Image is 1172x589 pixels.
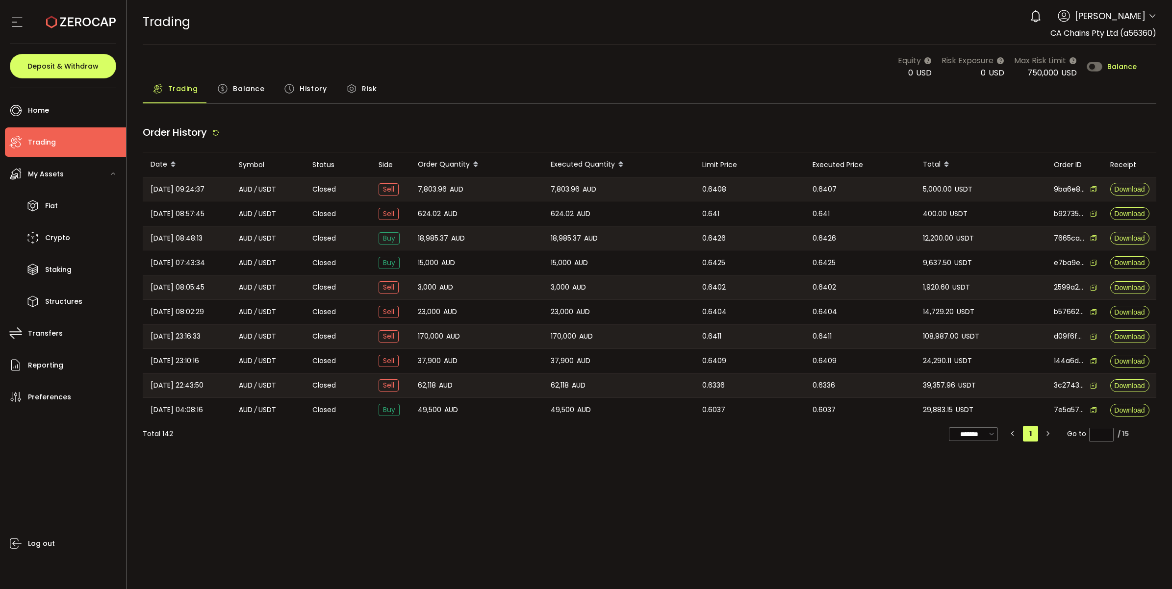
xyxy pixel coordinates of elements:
[28,326,63,341] span: Transfers
[577,208,590,220] span: AUD
[981,67,986,78] span: 0
[577,404,591,416] span: AUD
[443,306,457,318] span: AUD
[551,380,569,391] span: 62,118
[258,331,276,342] span: USDT
[418,306,440,318] span: 23,000
[1054,307,1085,317] span: b5766201-d92d-4d89-b14b-a914763fe8c4
[923,233,953,244] span: 12,200.00
[258,306,276,318] span: USDT
[258,282,276,293] span: USDT
[239,380,253,391] span: AUD
[1027,67,1058,78] span: 750,000
[702,184,726,195] span: 0.6408
[27,63,99,70] span: Deposit & Withdraw
[1102,159,1156,171] div: Receipt
[45,231,70,245] span: Crypto
[813,233,836,244] span: 0.6426
[551,208,574,220] span: 624.02
[1054,282,1085,293] span: 2599a2f9-d739-4166-9349-f3a110e7aa98
[258,355,276,367] span: USDT
[1054,405,1085,415] span: 7e5a57ea-2eeb-4fe1-95a1-63164c76f1e0
[45,199,58,213] span: Fiat
[444,208,458,220] span: AUD
[954,355,972,367] span: USDT
[1014,54,1066,67] span: Max Risk Limit
[923,404,953,416] span: 29,883.15
[702,208,719,220] span: 0.641
[151,233,203,244] span: [DATE] 08:48:13
[446,331,460,342] span: AUD
[1054,209,1085,219] span: b9273550-9ec8-42ab-b440-debceb6bf362
[151,380,204,391] span: [DATE] 22:43:50
[254,208,257,220] em: /
[1023,426,1038,442] li: 1
[1114,235,1145,242] span: Download
[813,282,836,293] span: 0.6402
[312,331,336,342] span: Closed
[28,135,56,149] span: Trading
[418,331,443,342] span: 170,000
[1110,330,1149,343] button: Download
[450,184,463,195] span: AUD
[151,404,203,416] span: [DATE] 04:08:16
[898,54,921,67] span: Equity
[551,404,574,416] span: 49,500
[1114,284,1145,291] span: Download
[312,380,336,391] span: Closed
[410,156,543,173] div: Order Quantity
[143,156,231,173] div: Date
[579,331,593,342] span: AUD
[813,208,830,220] span: 0.641
[254,331,257,342] em: /
[239,282,253,293] span: AUD
[45,294,82,309] span: Structures
[312,209,336,219] span: Closed
[379,183,399,196] span: Sell
[942,54,994,67] span: Risk Exposure
[312,356,336,366] span: Closed
[444,404,458,416] span: AUD
[551,233,581,244] span: 18,985.37
[379,232,400,245] span: Buy
[10,54,116,78] button: Deposit & Withdraw
[143,13,190,30] span: Trading
[239,257,253,269] span: AUD
[1114,333,1145,340] span: Download
[956,233,974,244] span: USDT
[254,184,257,195] em: /
[954,257,972,269] span: USDT
[312,233,336,244] span: Closed
[151,306,204,318] span: [DATE] 08:02:29
[28,390,71,404] span: Preferences
[1114,382,1145,389] span: Download
[702,233,726,244] span: 0.6426
[151,282,204,293] span: [DATE] 08:05:45
[702,355,726,367] span: 0.6409
[239,306,253,318] span: AUD
[923,184,952,195] span: 5,000.00
[151,257,205,269] span: [DATE] 07:43:34
[312,184,336,195] span: Closed
[379,379,399,392] span: Sell
[451,233,465,244] span: AUD
[923,355,951,367] span: 24,290.11
[379,306,399,318] span: Sell
[418,355,441,367] span: 37,900
[1075,9,1146,23] span: [PERSON_NAME]
[418,282,436,293] span: 3,000
[379,330,399,343] span: Sell
[813,331,832,342] span: 0.6411
[1110,379,1149,392] button: Download
[1110,306,1149,319] button: Download
[1114,309,1145,316] span: Download
[584,233,598,244] span: AUD
[1061,67,1077,78] span: USD
[813,306,837,318] span: 0.6404
[362,79,377,98] span: Risk
[572,380,586,391] span: AUD
[371,159,410,171] div: Side
[1114,259,1145,266] span: Download
[312,307,336,317] span: Closed
[151,208,204,220] span: [DATE] 08:57:45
